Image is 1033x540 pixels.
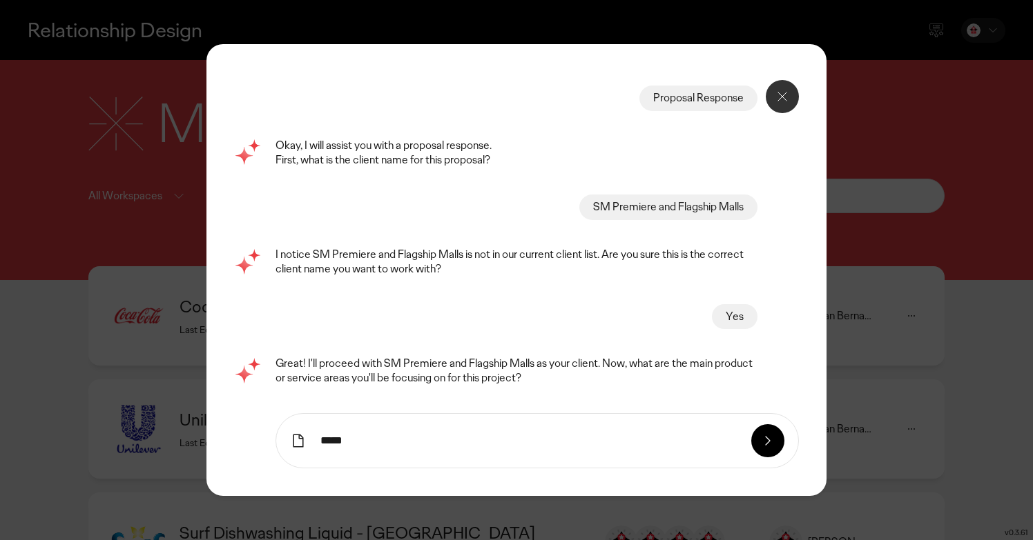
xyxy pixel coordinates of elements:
[653,91,744,106] div: Proposal Response
[276,139,757,153] p: Okay, I will assist you with a proposal response.
[593,200,744,214] div: SM Premiere and Flagship Malls
[726,310,744,324] div: Yes
[276,153,757,168] p: First, what is the client name for this proposal?
[276,248,757,277] p: I notice SM Premiere and Flagship Malls is not in our current client list. Are you sure this is t...
[276,357,757,386] p: Great! I'll proceed with SM Premiere and Flagship Malls as your client. Now, what are the main pr...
